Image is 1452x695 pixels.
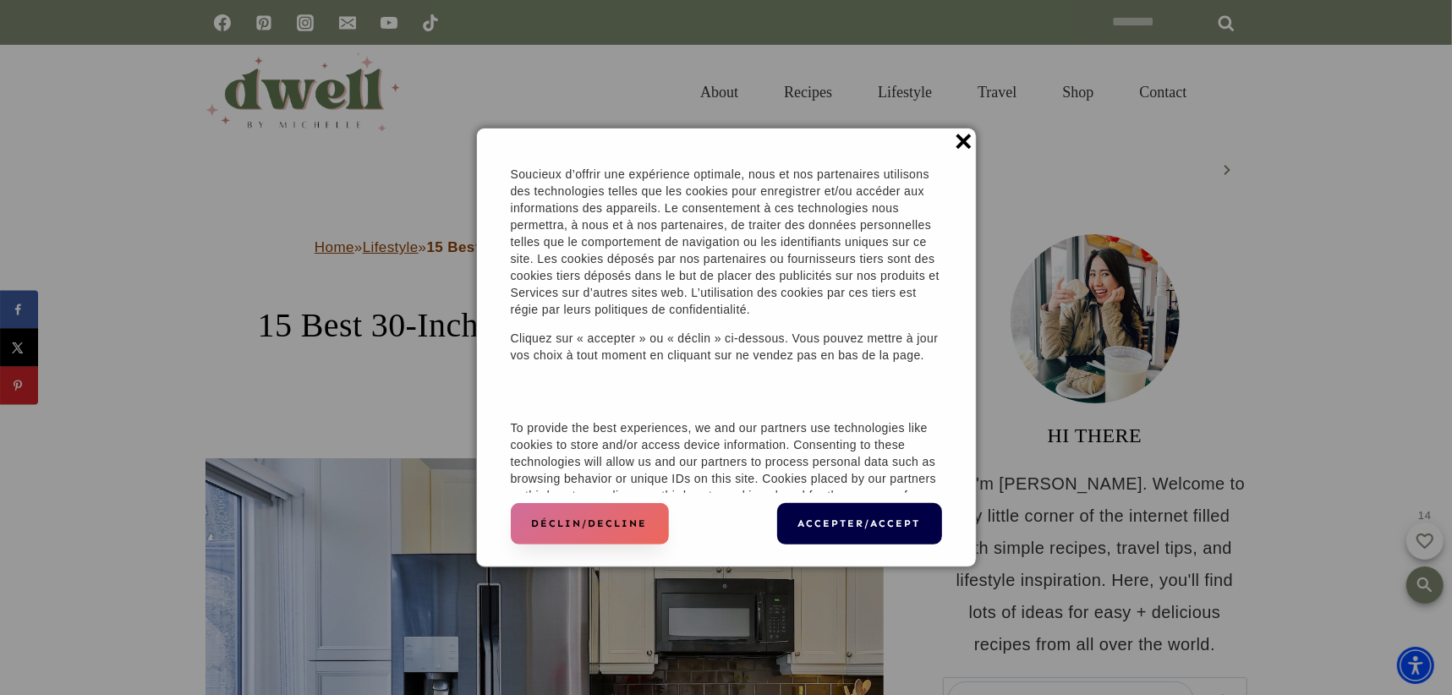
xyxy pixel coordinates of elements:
button: Accepter/Accept [777,503,942,545]
p: Cliquez sur « accepter » ou « déclin » ci-dessous. Vous pouvez mettre à jour vos choix à tout mom... [511,330,942,364]
p: To provide the best experiences, we and our partners use technologies like cookies to store and/o... [511,419,942,538]
span: ✕ [953,120,973,165]
p: Soucieux d’offrir une expérience optimale, nous et nos partenaires utilisons des technologies tel... [511,166,942,318]
button: Déclin/Decline [511,503,669,545]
